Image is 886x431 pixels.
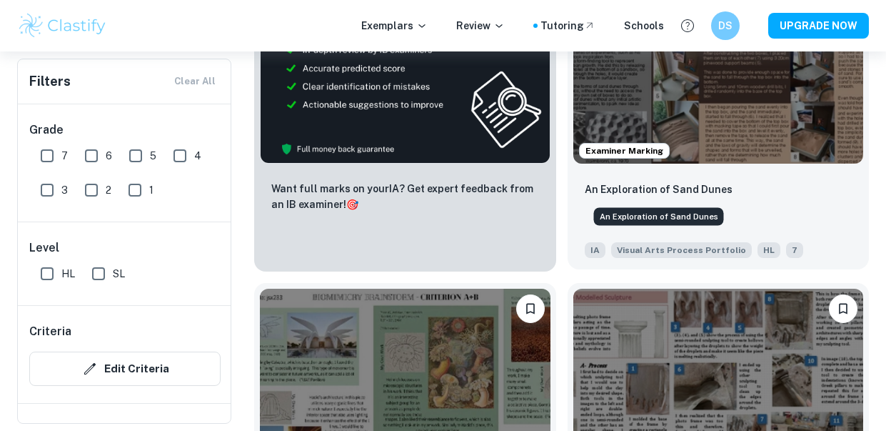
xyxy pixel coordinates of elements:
span: 5 [150,148,156,164]
span: 🎯 [346,199,358,210]
button: UPGRADE NOW [768,13,869,39]
a: Tutoring [540,18,595,34]
h6: DS [718,18,734,34]
span: Visual Arts Process Portfolio [611,242,752,258]
p: Exemplars [361,18,428,34]
a: Schools [624,18,664,34]
span: 2 [106,182,111,198]
button: Bookmark [516,294,545,323]
div: An Exploration of Sand Dunes [594,208,724,226]
span: Examiner Marking [580,144,669,157]
p: An Exploration of Sand Dunes [585,182,733,197]
span: SL [113,266,125,282]
button: Bookmark [829,294,857,323]
h6: Filters [29,71,71,91]
span: 3 [61,182,68,198]
p: Review [456,18,505,34]
span: 7 [61,148,68,164]
span: IA [585,242,605,258]
p: Want full marks on your IA ? Get expert feedback from an IB examiner! [271,181,539,212]
button: DS [711,11,740,40]
img: Clastify logo [17,11,108,40]
button: Help and Feedback [675,14,700,38]
span: HL [61,266,75,282]
span: 1 [149,182,153,198]
span: 7 [786,242,803,258]
h6: Level [29,239,221,257]
span: 6 [106,148,112,164]
span: 4 [194,148,201,164]
h6: Criteria [29,323,71,340]
button: Edit Criteria [29,352,221,386]
h6: Grade [29,122,221,139]
span: HL [757,242,780,258]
